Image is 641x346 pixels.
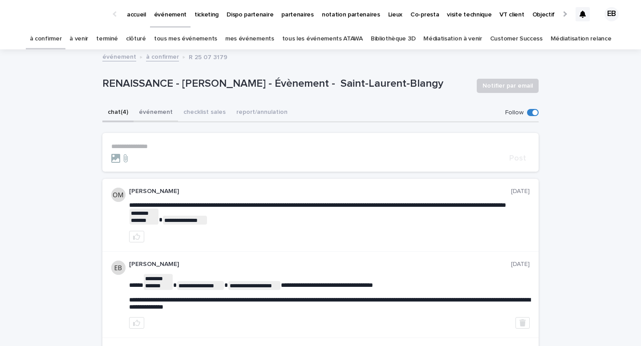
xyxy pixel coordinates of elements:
[129,261,511,268] p: [PERSON_NAME]
[477,79,539,93] button: Notifier par email
[126,28,146,49] a: clôturé
[511,261,530,268] p: [DATE]
[178,104,231,122] button: checklist sales
[102,51,136,61] a: événement
[231,104,293,122] button: report/annulation
[511,188,530,195] p: [DATE]
[505,109,523,117] p: Follow
[30,28,62,49] a: à confirmer
[423,28,482,49] a: Médiatisation à venir
[189,52,227,61] p: R 25 07 3179
[129,188,511,195] p: [PERSON_NAME]
[509,154,526,162] span: Post
[134,104,178,122] button: événement
[604,7,619,21] div: EB
[102,104,134,122] button: chat (4)
[146,51,179,61] a: à confirmer
[371,28,415,49] a: Bibliothèque 3D
[483,81,533,90] span: Notifier par email
[129,231,144,242] button: like this post
[225,28,274,49] a: mes événements
[102,77,470,90] p: RENAISSANCE - [PERSON_NAME] - Évènement - Saint-Laurent-Blangy
[551,28,612,49] a: Médiatisation relance
[490,28,543,49] a: Customer Success
[515,317,530,329] button: Delete post
[506,154,530,162] button: Post
[129,317,144,329] button: like this post
[154,28,217,49] a: tous mes événements
[69,28,88,49] a: à venir
[282,28,363,49] a: tous les événements ATAWA
[96,28,118,49] a: terminé
[18,5,104,23] img: Ls34BcGeRexTGTNfXpUC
